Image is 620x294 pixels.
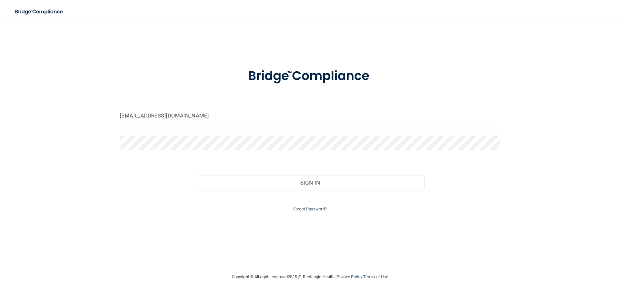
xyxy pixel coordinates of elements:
[363,274,388,279] a: Terms of Use
[192,267,428,287] div: Copyright © All rights reserved 2025 @ Rectangle Health | |
[336,274,362,279] a: Privacy Policy
[235,59,385,93] img: bridge_compliance_login_screen.278c3ca4.svg
[10,5,69,18] img: bridge_compliance_login_screen.278c3ca4.svg
[120,108,500,123] input: Email
[293,207,327,211] a: Forgot Password?
[508,248,612,274] iframe: Drift Widget Chat Controller
[196,176,424,190] button: Sign In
